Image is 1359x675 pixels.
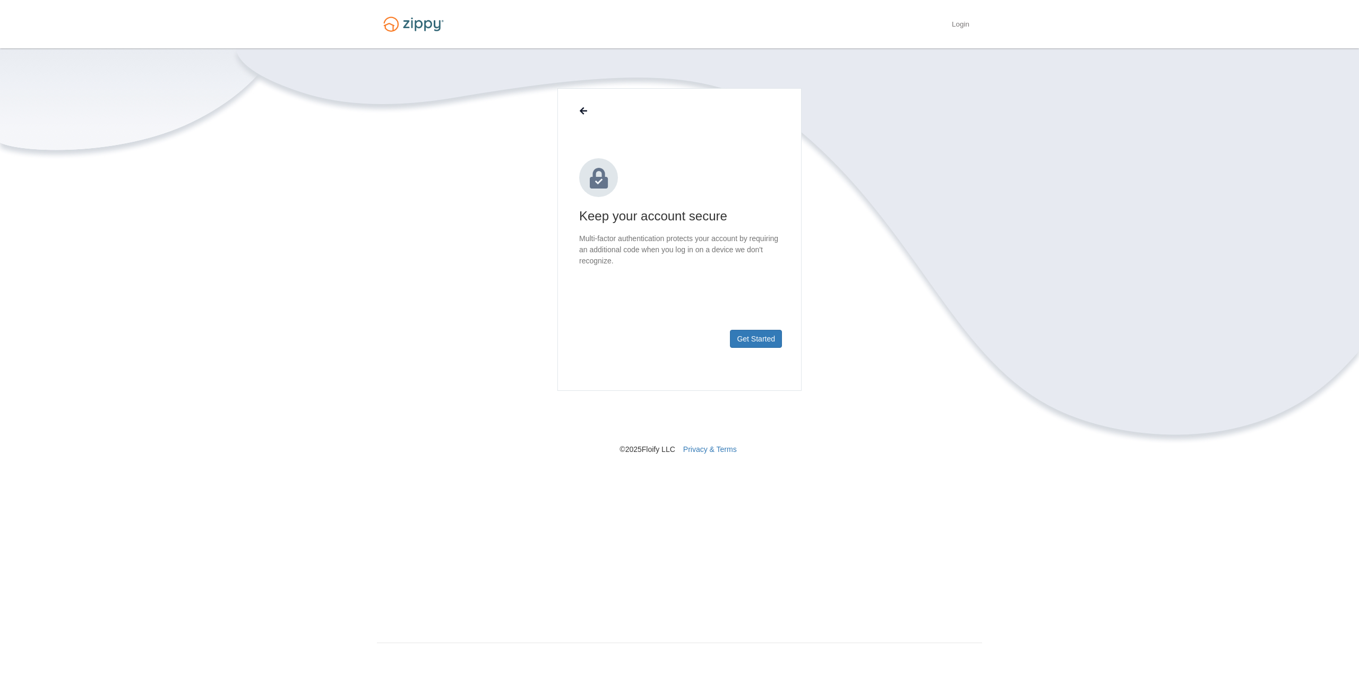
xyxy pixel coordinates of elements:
nav: © 2025 Floify LLC [377,391,982,455]
a: Privacy & Terms [683,445,737,454]
h1: Keep your account secure [579,208,780,225]
img: Logo [377,12,450,37]
a: Login [952,20,969,31]
button: Get Started [730,330,782,348]
p: Multi-factor authentication protects your account by requiring an additional code when you log in... [579,233,780,267]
